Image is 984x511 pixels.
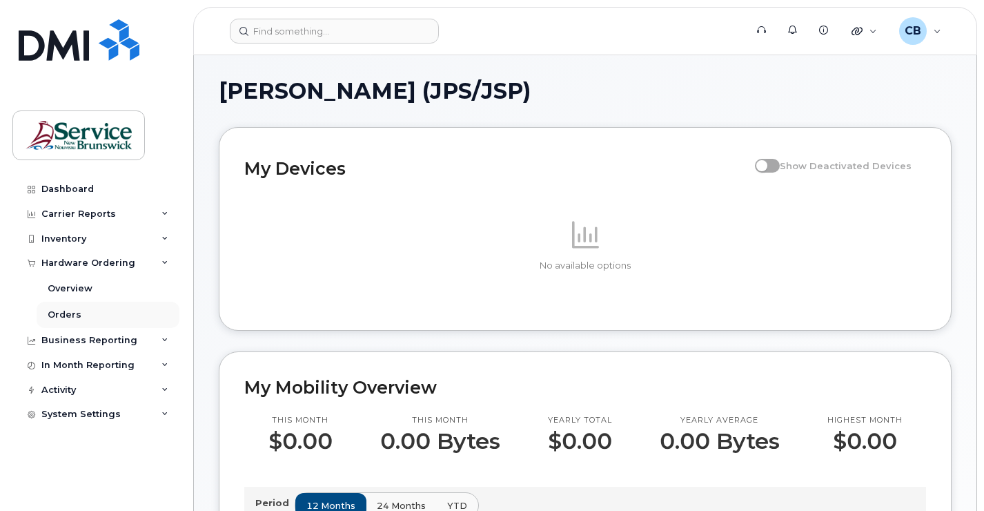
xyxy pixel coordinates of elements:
[268,429,333,454] p: $0.00
[244,260,926,272] p: No available options
[827,429,903,454] p: $0.00
[255,496,295,510] p: Period
[380,429,500,454] p: 0.00 Bytes
[827,415,903,426] p: Highest month
[660,415,780,426] p: Yearly average
[219,81,531,102] span: [PERSON_NAME] (JPS/JSP)
[660,429,780,454] p: 0.00 Bytes
[780,160,912,171] span: Show Deactivated Devices
[548,429,612,454] p: $0.00
[380,415,500,426] p: This month
[268,415,333,426] p: This month
[244,158,748,179] h2: My Devices
[244,377,926,398] h2: My Mobility Overview
[548,415,612,426] p: Yearly total
[755,153,766,164] input: Show Deactivated Devices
